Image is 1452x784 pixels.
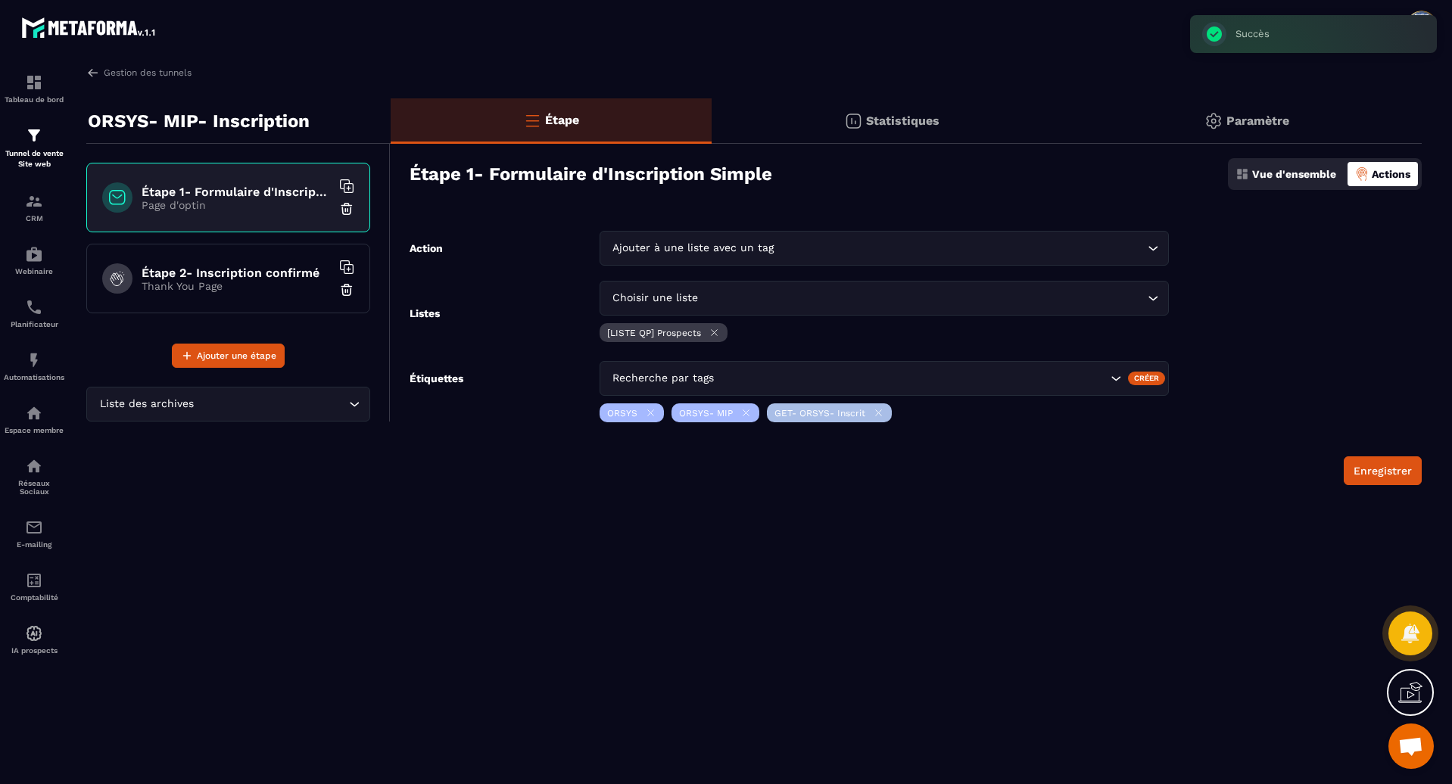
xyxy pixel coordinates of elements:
p: Tunnel de vente Site web [4,148,64,170]
label: Étiquettes [410,372,463,426]
p: Paramètre [1226,114,1289,128]
img: setting-gr.5f69749f.svg [1204,112,1223,130]
p: Page d'optin [142,199,331,211]
p: E-mailing [4,540,64,549]
img: formation [25,73,43,92]
button: Ajouter une étape [172,344,285,368]
a: emailemailE-mailing [4,507,64,560]
p: ORSYS [607,408,637,418]
div: Search for option [600,231,1169,266]
img: logo [21,14,157,41]
img: stats.20deebd0.svg [844,112,862,130]
a: formationformationTunnel de vente Site web [4,115,64,181]
img: dashboard.5f9f1413.svg [1235,167,1249,181]
p: Planificateur [4,320,64,328]
img: automations [25,351,43,369]
img: scheduler [25,298,43,316]
div: Ouvrir le chat [1388,723,1434,769]
input: Search for option [702,290,1144,306]
p: Espace membre [4,426,64,434]
p: GET- ORSYS- Inscrit [774,408,865,418]
img: trash [339,201,354,216]
div: Search for option [86,387,370,422]
a: Gestion des tunnels [86,66,192,79]
p: Thank You Page [142,280,331,292]
span: Choisir une liste [609,290,702,306]
input: Search for option [718,370,1108,387]
p: Actions [1372,168,1410,180]
p: Étape [545,113,579,127]
p: Comptabilité [4,593,64,602]
div: Créer [1128,372,1165,385]
img: social-network [25,457,43,475]
span: Ajouter une étape [197,348,276,363]
input: Search for option [197,396,345,412]
a: accountantaccountantComptabilité [4,560,64,613]
img: automations [25,404,43,422]
div: Search for option [600,361,1169,396]
img: accountant [25,571,43,590]
img: arrow [86,66,100,79]
a: automationsautomationsAutomatisations [4,340,64,393]
img: email [25,518,43,537]
img: actions-active.8f1ece3a.png [1355,167,1369,181]
p: IA prospects [4,646,64,655]
p: Automatisations [4,373,64,381]
img: bars-o.4a397970.svg [523,111,541,129]
a: formationformationTableau de bord [4,62,64,115]
button: Enregistrer [1344,456,1422,485]
img: trash [339,282,354,297]
p: Webinaire [4,267,64,275]
p: ORSYS- MIP- Inscription [88,106,310,136]
img: formation [25,126,43,145]
p: Tableau de bord [4,95,64,104]
label: Action [410,242,443,254]
h6: Étape 2- Inscription confirmé [142,266,331,280]
a: automationsautomationsEspace membre [4,393,64,446]
p: Statistiques [866,114,939,128]
p: Réseaux Sociaux [4,479,64,496]
a: automationsautomationsWebinaire [4,234,64,287]
a: formationformationCRM [4,181,64,234]
p: Vue d'ensemble [1252,168,1336,180]
a: schedulerschedulerPlanificateur [4,287,64,340]
span: Ajouter à une liste avec un tag [609,240,777,257]
p: CRM [4,214,64,222]
p: ORSYS- MIP [679,408,733,418]
input: Search for option [777,240,1144,257]
img: automations [25,245,43,263]
img: automations [25,624,43,642]
img: formation [25,192,43,210]
p: [LISTE QP] Prospects [607,328,701,338]
h6: Étape 1- Formulaire d'Inscription Simple [142,185,331,199]
a: social-networksocial-networkRéseaux Sociaux [4,446,64,507]
span: Recherche par tags [609,370,718,387]
span: Liste des archives [96,396,197,412]
div: Search for option [600,281,1169,316]
label: Listes [410,307,440,319]
h3: Étape 1- Formulaire d'Inscription Simple [410,163,772,185]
